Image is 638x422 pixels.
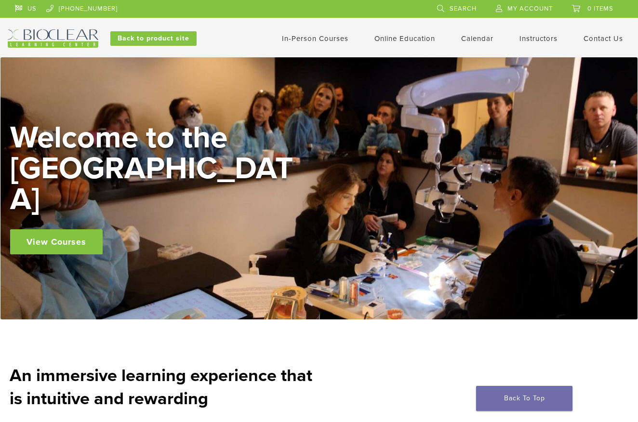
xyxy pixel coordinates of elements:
a: Instructors [519,34,558,43]
a: Back to product site [110,31,197,46]
strong: An immersive learning experience that is intuitive and rewarding [10,365,312,409]
a: In-Person Courses [282,34,348,43]
a: View Courses [10,229,103,254]
span: 0 items [587,5,613,13]
a: Back To Top [476,386,572,411]
a: Calendar [461,34,493,43]
img: Bioclear [8,29,98,48]
h2: Welcome to the [GEOGRAPHIC_DATA] [10,122,299,215]
a: Contact Us [584,34,623,43]
a: Online Education [374,34,435,43]
span: Search [450,5,477,13]
span: My Account [507,5,553,13]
